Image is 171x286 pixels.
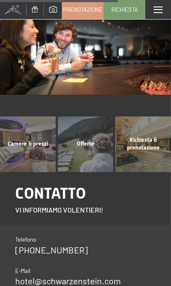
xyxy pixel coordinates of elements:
a: [PHONE_NUMBER] [15,245,88,256]
span: Vi informiamo volentieri! [15,206,103,214]
span: Richiesta & prenotazione [127,137,160,151]
a: Hotel all inclusive in Trentino Alto Adige Offerte [57,116,114,172]
span: Contatto [15,185,86,203]
span: Telefono [15,236,36,243]
a: Richiesta [104,0,145,19]
span: Prenotazione [63,6,102,13]
span: Camere & prezzi [8,141,48,147]
a: Prenotazione [62,0,103,19]
span: Offerte [77,141,94,147]
span: Richiesta [111,6,138,13]
span: E-Mail [15,268,30,275]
